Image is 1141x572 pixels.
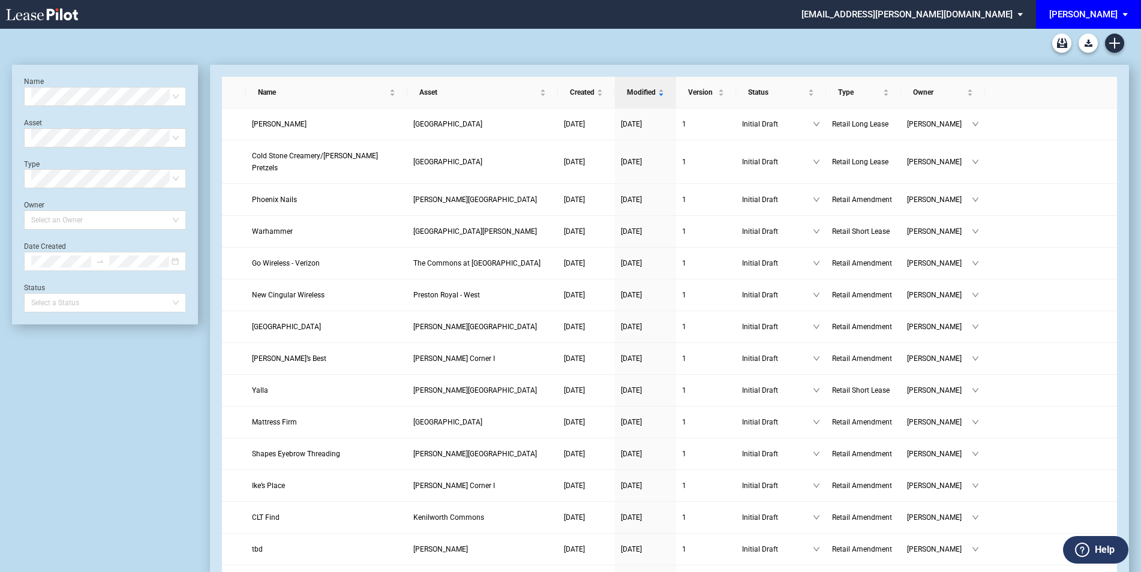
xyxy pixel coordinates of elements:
a: Retail Long Lease [832,156,895,168]
span: down [813,482,820,489]
span: Village Oaks [413,418,482,426]
th: Version [676,77,736,109]
span: New Cingular Wireless [252,291,325,299]
a: Retail Amendment [832,321,895,333]
a: [GEOGRAPHIC_DATA][PERSON_NAME] [413,225,552,237]
a: New Cingular Wireless [252,289,401,301]
a: [DATE] [621,225,670,237]
span: [PERSON_NAME] [907,156,972,168]
a: [PERSON_NAME][GEOGRAPHIC_DATA] [413,384,552,396]
md-menu: Download Blank Form List [1075,34,1101,53]
span: Van Dorn Plaza [413,386,537,395]
span: down [813,450,820,457]
span: Atherton [413,545,468,553]
span: [PERSON_NAME] [907,353,972,365]
a: 1 [682,384,730,396]
span: Phoenix Nails [252,195,297,204]
span: down [813,387,820,394]
span: [DATE] [564,120,585,128]
span: Type [838,86,881,98]
span: down [813,546,820,553]
a: Retail Amendment [832,480,895,492]
span: 1 [682,120,686,128]
th: Owner [901,77,985,109]
span: [DATE] [621,418,642,426]
th: Modified [615,77,676,109]
span: Modified [627,86,656,98]
span: Initial Draft [742,384,813,396]
th: Status [736,77,826,109]
a: [DATE] [621,511,670,523]
a: [PERSON_NAME]’s Best [252,353,401,365]
span: Initial Draft [742,353,813,365]
a: 1 [682,543,730,555]
a: 1 [682,289,730,301]
span: Mattress Firm [252,418,297,426]
th: Name [246,77,407,109]
a: [DATE] [621,543,670,555]
span: down [972,482,979,489]
span: [DATE] [564,545,585,553]
span: down [972,228,979,235]
a: Retail Amendment [832,194,895,206]
a: Retail Amendment [832,448,895,460]
span: Callens Corner I [413,481,495,490]
span: [DATE] [564,354,585,363]
span: down [972,158,979,165]
label: Asset [24,119,42,127]
span: Initial Draft [742,543,813,555]
span: Warhammer [252,227,293,236]
span: [DATE] [564,513,585,522]
label: Type [24,160,40,168]
span: [DATE] [564,195,585,204]
a: 1 [682,448,730,460]
span: [DATE] [564,386,585,395]
a: [DATE] [621,448,670,460]
a: Retail Short Lease [832,384,895,396]
a: [PERSON_NAME] Corner I [413,353,552,365]
span: 1 [682,195,686,204]
span: Retail Amendment [832,545,892,553]
div: [PERSON_NAME] [1049,9,1118,20]
span: 1 [682,158,686,166]
span: [PERSON_NAME] [907,321,972,333]
span: [DATE] [621,323,642,331]
span: Retail Amendment [832,354,892,363]
span: Initial Draft [742,448,813,460]
a: [DATE] [621,156,670,168]
a: Retail Amendment [832,416,895,428]
span: [DATE] [564,418,585,426]
span: Retail Amendment [832,195,892,204]
span: [PERSON_NAME] [907,225,972,237]
span: Yalla [252,386,268,395]
a: Preston Royal - West [413,289,552,301]
a: [DATE] [621,321,670,333]
a: Retail Amendment [832,543,895,555]
th: Asset [407,77,558,109]
span: down [972,291,979,299]
a: [GEOGRAPHIC_DATA] [252,321,401,333]
span: [PERSON_NAME] [907,448,972,460]
span: [DATE] [564,323,585,331]
span: down [813,323,820,330]
a: [DATE] [564,156,609,168]
a: CLT Find [252,511,401,523]
span: Created [570,86,594,98]
span: down [813,419,820,426]
span: [PERSON_NAME] [907,257,972,269]
span: [DATE] [621,291,642,299]
a: 1 [682,118,730,130]
span: Retail Amendment [832,291,892,299]
a: [DATE] [621,384,670,396]
label: Owner [24,201,44,209]
span: [DATE] [621,195,642,204]
span: [DATE] [621,227,642,236]
span: down [813,228,820,235]
a: Ike’s Place [252,480,401,492]
span: down [972,450,979,457]
span: Philly’s Best [252,354,326,363]
span: 1 [682,259,686,267]
span: Retail Long Lease [832,158,888,166]
a: Retail Long Lease [832,118,895,130]
span: down [813,260,820,267]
